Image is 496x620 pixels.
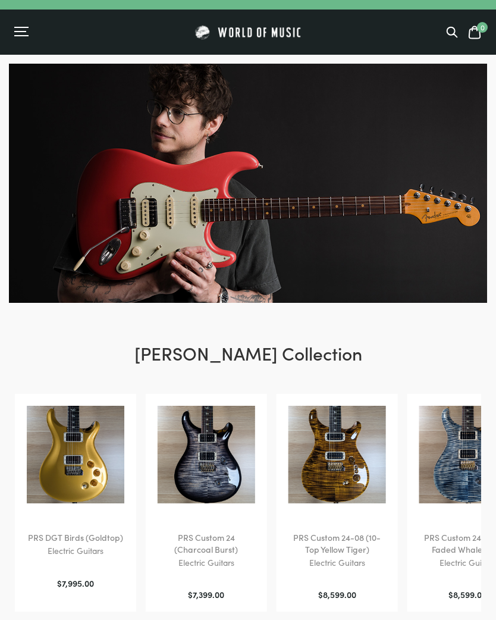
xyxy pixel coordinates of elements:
p: Electric Guitars [158,556,255,569]
img: World of Music [193,24,303,40]
h2: [PERSON_NAME] Collection [15,340,481,394]
span: $ [188,588,193,600]
a: PRS DGT Birds (Goldtop)Electric Guitars $7,995.00 [27,406,124,588]
span: 0 [477,22,488,33]
img: Fender-Ultraluxe-Hero [9,64,487,303]
p: Electric Guitars [288,556,386,569]
p: Electric Guitars [27,544,124,558]
bdi: 7,995.00 [57,577,94,589]
span: $ [318,588,323,600]
h2: PRS DGT Birds (Goldtop) [27,532,124,544]
div: Menu [14,26,131,38]
bdi: 8,599.00 [318,588,356,600]
img: PRS Custom 24 Tiger Burst [288,406,386,503]
bdi: 7,399.00 [188,588,224,600]
img: PRS Custom 24 Charcoal Burst Electric Guitar [158,406,255,503]
h2: PRS Custom 24 (Charcoal Burst) [158,532,255,555]
h2: PRS Custom 24-08 (10-Top Yellow Tiger) [288,532,386,555]
iframe: Chat with our support team [324,489,496,620]
img: PRS DGT Goldtop Electric Guitar Birds [27,406,124,503]
span: $ [57,577,62,589]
